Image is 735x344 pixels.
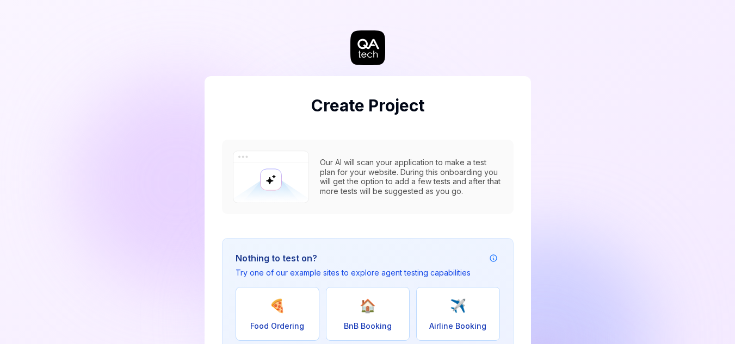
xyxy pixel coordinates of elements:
[344,320,392,332] span: BnB Booking
[326,287,410,341] button: 🏠BnB Booking
[429,320,486,332] span: Airline Booking
[360,296,376,316] span: 🏠
[250,320,304,332] span: Food Ordering
[269,296,286,316] span: 🍕
[487,252,500,265] button: Example attribution information
[236,287,319,341] button: 🍕Food Ordering
[450,296,466,316] span: ✈️
[416,287,500,341] button: ✈️Airline Booking
[236,252,471,265] h3: Nothing to test on?
[320,158,503,196] div: Our AI will scan your application to make a test plan for your website. During this onboarding yo...
[222,93,514,118] h2: Create Project
[236,267,471,278] p: Try one of our example sites to explore agent testing capabilities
